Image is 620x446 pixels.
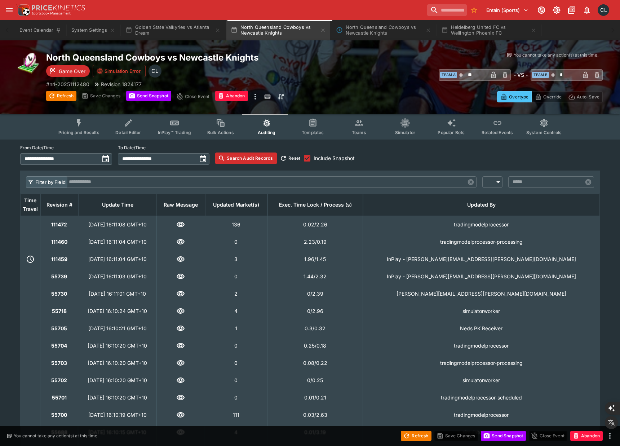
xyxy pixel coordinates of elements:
strong: 111472 [51,221,67,228]
span: Detail Editor [115,130,141,135]
td: [DATE] 16:11:03 GMT+10 [78,268,157,285]
td: Neds PK Receiver [363,320,600,337]
td: tradingmodelprocessor-processing [363,354,600,372]
span: Team B [532,72,549,78]
strong: 111459 [51,255,67,263]
strong: 55705 [51,324,67,332]
p: Override [543,93,562,101]
td: simulatorworker [363,424,600,441]
th: Updated Market(s) [205,194,268,216]
button: Abandon [215,91,248,101]
td: [DATE] 16:10:15 GMT+10 [78,424,157,441]
th: Updated By [363,194,600,216]
strong: 55730 [51,290,67,297]
span: Simulator [395,130,415,135]
button: Select Tenant [482,4,533,16]
button: North Queensland Cowboys vs Newcastle Knights [332,20,435,40]
td: [DATE] 16:10:20 GMT+10 [78,337,157,354]
button: toggle date time picker [196,153,209,165]
th: Time Travel [20,194,40,216]
th: Revision # [40,194,78,216]
td: InPlay - [PERSON_NAME][EMAIL_ADDRESS][PERSON_NAME][DOMAIN_NAME] [363,251,600,268]
td: 0.01 / 3.19 [267,424,363,441]
div: Event type filters [53,114,567,140]
button: Send Snapshot [481,431,526,441]
button: Reset [277,153,305,164]
button: Override [531,91,565,102]
td: 0 [205,354,268,372]
span: Include Snapshot [314,154,355,162]
span: Popular Bets [438,130,465,135]
td: [DATE] 16:10:20 GMT+10 [78,372,157,389]
td: [DATE] 16:11:08 GMT+10 [78,216,157,233]
td: 0 / 2.96 [267,303,363,320]
td: 0 / 0.25 [267,372,363,389]
td: 0.01 / 0.21 [267,389,363,406]
button: System Settings [67,20,119,40]
div: Chad Liu [598,4,609,16]
td: [DATE] 16:10:20 GMT+10 [78,389,157,406]
button: Search Audit Records [215,153,277,164]
button: North Queensland Cowboys vs Newcastle Knights [226,20,330,40]
td: 0 [205,372,268,389]
button: Toggle light/dark mode [550,4,563,17]
td: 1.44 / 2.32 [267,268,363,285]
td: tradingmodelprocessor [363,216,600,233]
td: [DATE] 16:11:04 GMT+10 [78,233,157,251]
td: 136 [205,216,268,233]
span: Pricing and Results [58,130,99,135]
p: From Date/Time [20,145,54,151]
input: search [427,4,467,16]
td: simulatorworker [363,372,600,389]
p: Copy To Clipboard [46,80,89,88]
td: 0.3 / 0.32 [267,320,363,337]
td: tradingmodelprocessor [363,406,600,424]
span: Mark an event as closed and abandoned. [570,432,603,439]
strong: 55704 [51,342,67,349]
th: Exec. Time Lock / Process (s) [267,194,363,216]
span: InPlay™ Trading [158,130,191,135]
strong: 55701 [52,394,67,401]
strong: 111460 [51,238,67,246]
p: You cannot take any action(s) at this time. [514,52,598,58]
span: System Controls [526,130,562,135]
strong: 55703 [51,359,67,367]
p: To Date/Time [118,145,146,151]
span: Auditing [258,130,275,135]
button: Simulation Error [93,65,146,77]
td: 0 / 2.39 [267,285,363,303]
td: 2.23 / 0.19 [267,233,363,251]
div: = [482,176,502,188]
strong: 55718 [52,307,67,315]
button: Overtype [497,91,532,102]
td: 4 [205,424,268,441]
td: 0.08 / 0.22 [267,354,363,372]
div: Start From [497,91,603,102]
p: Revision 1824177 [101,80,142,88]
button: Preview revision in Time Machine [24,253,37,266]
strong: 55702 [51,376,67,384]
td: 111 [205,406,268,424]
button: Heidelberg United FC vs Wellington Phoenix FC [437,20,541,40]
span: Bulk Actions [207,130,234,135]
td: simulatorworker [363,303,600,320]
td: 0.02 / 2.26 [267,216,363,233]
td: [DATE] 16:10:21 GMT+10 [78,320,157,337]
button: Connected to PK [535,4,548,17]
button: Chad Liu [595,2,611,18]
button: Refresh [401,431,431,441]
button: Send Snapshot [126,91,171,101]
td: 3 [205,251,268,268]
td: tradingmodelprocessor-processing [363,233,600,251]
button: Golden State Valkyries vs Atlanta Dream [121,20,225,40]
p: Game Over [59,67,85,75]
td: 1.96 / 1.45 [267,251,363,268]
span: Team A [440,72,457,78]
div: Chad Liu [149,65,161,78]
td: 0.25 / 0.18 [267,337,363,354]
button: Event Calendar [15,20,66,40]
button: Notifications [580,4,593,17]
span: Mark an event as closed and abandoned. [215,92,248,99]
h2: Copy To Clipboard [46,52,324,63]
span: Related Events [482,130,513,135]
